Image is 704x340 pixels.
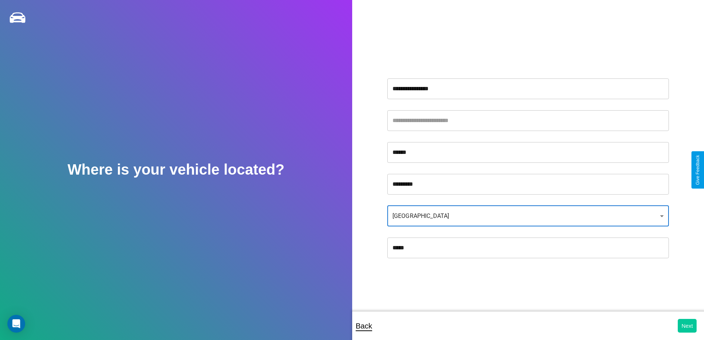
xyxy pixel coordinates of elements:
div: Give Feedback [695,155,700,185]
div: Open Intercom Messenger [7,315,25,333]
button: Next [678,319,697,333]
div: [GEOGRAPHIC_DATA] [387,206,669,226]
p: Back [356,319,372,333]
h2: Where is your vehicle located? [68,161,285,178]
